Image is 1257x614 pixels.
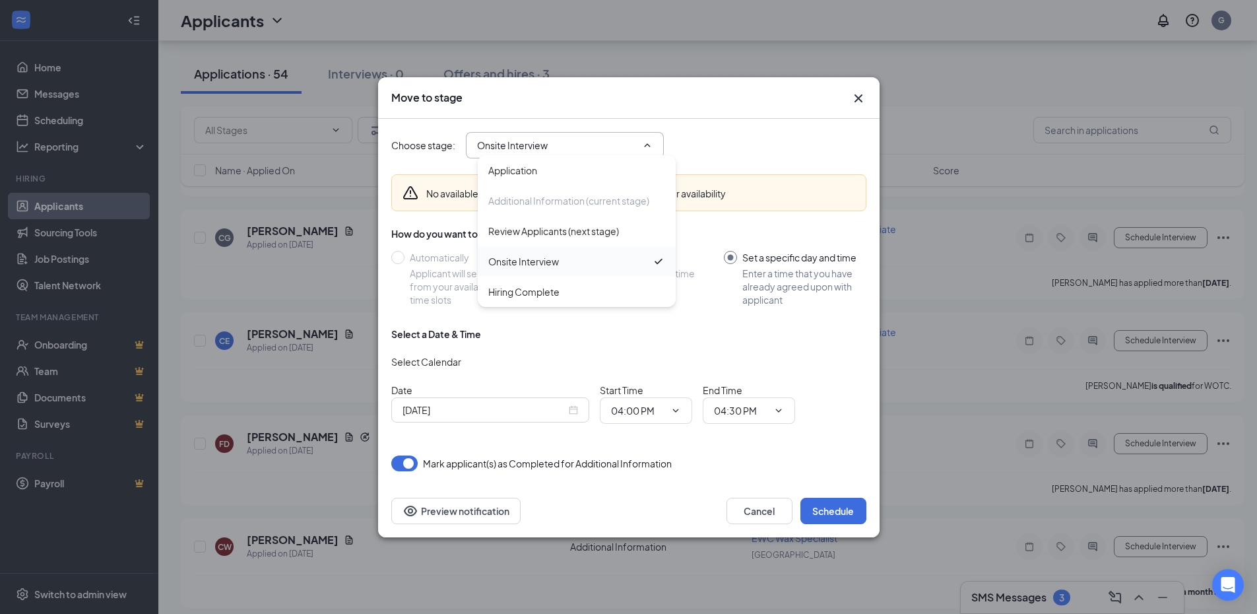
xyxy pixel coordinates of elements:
[851,90,866,106] svg: Cross
[391,227,866,240] div: How do you want to schedule time with the applicant?
[851,90,866,106] button: Close
[670,405,681,416] svg: ChevronDown
[403,403,566,417] input: Sep 16, 2025
[488,163,537,178] div: Application
[773,405,784,416] svg: ChevronDown
[488,193,649,208] div: Additional Information (current stage)
[391,90,463,105] h3: Move to stage
[391,138,455,153] span: Choose stage :
[800,498,866,524] button: Schedule
[423,456,672,471] span: Mark applicant(s) as Completed for Additional Information
[642,140,653,151] svg: ChevronUp
[726,498,792,524] button: Cancel
[652,255,665,268] svg: Checkmark
[403,185,418,201] svg: Warning
[391,384,412,396] span: Date
[391,356,461,368] span: Select Calendar
[1212,569,1244,601] div: Open Intercom Messenger
[488,224,619,238] div: Review Applicants (next stage)
[426,187,726,200] div: No available time slots to automatically schedule.
[391,498,521,524] button: Preview notificationEye
[600,384,643,396] span: Start Time
[611,403,665,418] input: Start time
[714,403,768,418] input: End time
[391,327,481,341] div: Select a Date & Time
[703,384,742,396] span: End Time
[488,285,560,299] div: Hiring Complete
[641,187,726,200] button: Add your availability
[488,254,559,269] div: Onsite Interview
[403,503,418,519] svg: Eye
